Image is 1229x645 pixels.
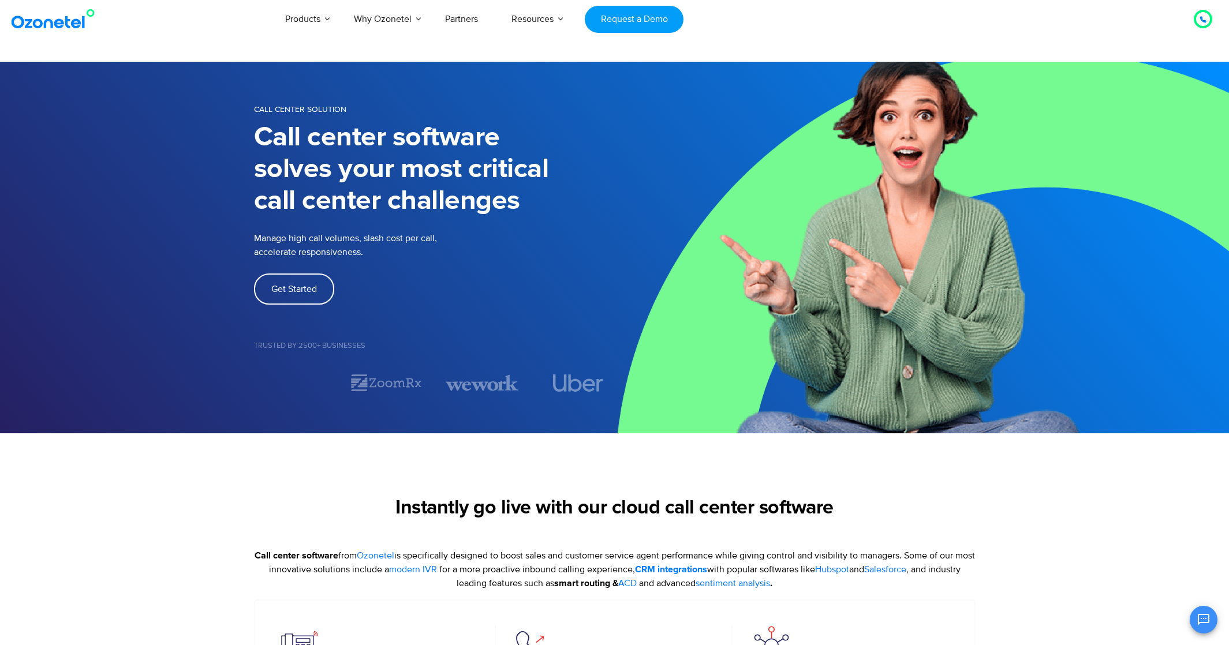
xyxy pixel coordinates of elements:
[254,273,334,305] a: Get Started
[254,231,514,259] p: Manage high call volumes, slash cost per call, accelerate responsiveness.
[271,284,317,294] span: Get Started
[541,374,614,392] div: 4 / 7
[635,562,707,576] a: CRM integrations
[255,551,338,560] strong: Call center software
[446,373,518,393] img: wework
[815,562,849,576] a: Hubspot
[696,579,772,588] strong: .
[635,565,707,574] strong: CRM integrations
[554,579,639,588] strong: smart routing &
[350,373,423,393] img: zoomrx
[553,374,603,392] img: uber
[254,376,327,390] div: 1 / 7
[696,576,770,590] a: sentiment analysis
[254,497,976,520] h2: Instantly go live with our cloud call center software
[350,373,423,393] div: 2 / 7
[254,549,976,590] p: from is specifically designed to boost sales and customer service agent performance while giving ...
[254,104,346,114] span: Call Center Solution
[254,342,615,350] h5: Trusted by 2500+ Businesses
[1190,606,1217,633] button: Open chat
[864,562,906,576] a: Salesforce
[389,562,437,576] a: modern IVR
[254,373,615,393] div: Image Carousel
[357,549,394,562] a: Ozonetel
[585,6,683,33] a: Request a Demo
[446,373,518,393] div: 3 / 7
[618,576,637,590] a: ACD
[254,122,615,217] h1: Call center software solves your most critical call center challenges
